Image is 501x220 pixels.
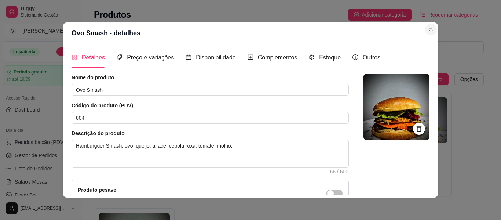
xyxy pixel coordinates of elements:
[363,74,429,140] img: logo da loja
[72,54,77,60] span: appstore
[82,54,105,61] span: Detalhes
[258,54,297,61] span: Complementos
[425,24,437,35] button: Close
[319,54,341,61] span: Estoque
[309,54,315,60] span: code-sandbox
[363,54,380,61] span: Outros
[72,112,349,124] input: Ex.: 123
[127,54,174,61] span: Preço e variações
[117,54,122,60] span: tags
[72,140,348,167] textarea: Hambúrguer Smash, ovo, queijo, alface, cebola roxa, tomate, molho.
[72,84,349,96] input: Ex.: Hamburguer de costela
[352,54,358,60] span: info-circle
[72,74,349,81] article: Nome do produto
[72,102,349,109] article: Código do produto (PDV)
[78,187,118,193] label: Produto pesável
[248,54,253,60] span: plus-square
[196,54,236,61] span: Disponibilidade
[72,130,349,137] article: Descrição do produto
[186,54,191,60] span: calendar
[63,22,438,44] header: Ovo Smash - detalhes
